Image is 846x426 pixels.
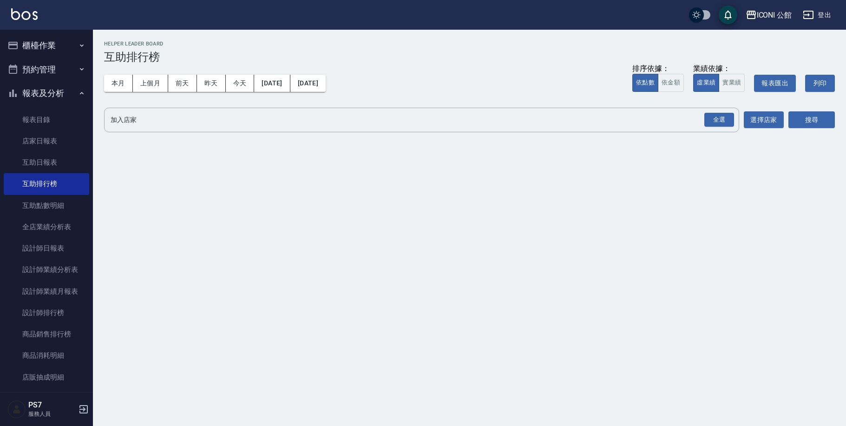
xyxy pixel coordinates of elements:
button: [DATE] [290,75,326,92]
input: 店家名稱 [108,112,721,128]
div: 排序依據： [632,64,684,74]
h3: 互助排行榜 [104,51,835,64]
button: 實業績 [719,74,745,92]
button: 列印 [805,75,835,92]
a: 互助排行榜 [4,173,89,194]
button: [DATE] [254,75,290,92]
button: 本月 [104,75,133,92]
a: 店家日報表 [4,130,89,152]
a: 設計師排行榜 [4,302,89,323]
a: 商品銷售排行榜 [4,323,89,345]
div: 業績依據： [693,64,745,74]
a: 店販抽成明細 [4,367,89,388]
button: 選擇店家 [744,111,784,129]
button: 上個月 [133,75,168,92]
a: 設計師業績分析表 [4,259,89,280]
button: 前天 [168,75,197,92]
button: 昨天 [197,75,226,92]
button: 櫃檯作業 [4,33,89,58]
a: 全店業績分析表 [4,216,89,238]
a: 報表目錄 [4,109,89,130]
button: 依點數 [632,74,658,92]
img: Person [7,400,26,419]
button: save [719,6,737,24]
div: 全選 [704,113,734,127]
button: Open [702,111,736,129]
button: 報表匯出 [754,75,796,92]
button: 搜尋 [788,111,835,129]
button: 依金額 [658,74,684,92]
a: 設計師業績月報表 [4,281,89,302]
button: 今天 [226,75,255,92]
button: 報表及分析 [4,81,89,105]
button: 登出 [799,6,835,24]
button: ICONI 公館 [742,6,796,25]
a: 互助日報表 [4,152,89,173]
a: 互助點數明細 [4,195,89,216]
h2: Helper Leader Board [104,41,835,47]
a: 顧客入金餘額表 [4,388,89,409]
button: 虛業績 [693,74,719,92]
p: 服務人員 [28,410,76,418]
a: 設計師日報表 [4,238,89,259]
a: 商品消耗明細 [4,345,89,366]
img: Logo [11,8,38,20]
h5: PS7 [28,400,76,410]
div: ICONI 公館 [757,9,792,21]
button: 預約管理 [4,58,89,82]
